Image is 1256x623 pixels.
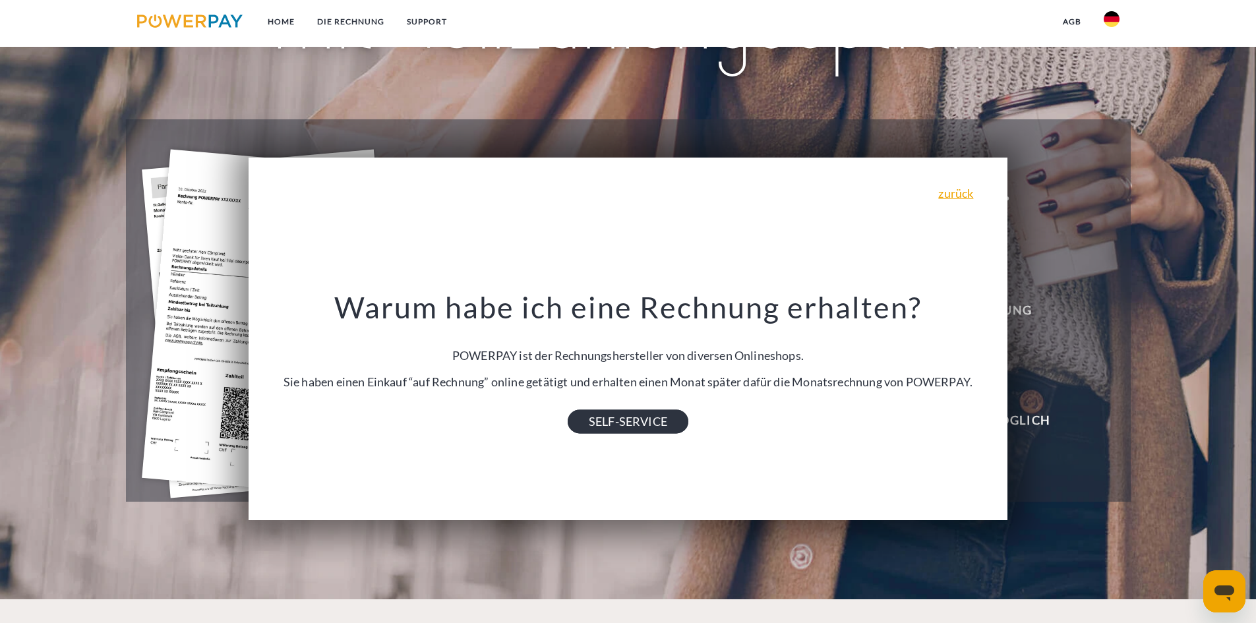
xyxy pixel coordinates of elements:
a: agb [1052,10,1092,34]
h3: Warum habe ich eine Rechnung erhalten? [260,289,996,326]
iframe: Schaltfläche zum Öffnen des Messaging-Fensters; Konversation läuft [1203,570,1245,612]
img: de [1104,11,1120,27]
a: Home [256,10,306,34]
a: DIE RECHNUNG [306,10,396,34]
img: logo-powerpay.svg [137,15,243,28]
a: SUPPORT [396,10,458,34]
div: POWERPAY ist der Rechnungshersteller von diversen Onlineshops. Sie haben einen Einkauf “auf Rechn... [260,289,996,421]
a: zurück [938,187,973,199]
a: SELF-SERVICE [568,410,688,434]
